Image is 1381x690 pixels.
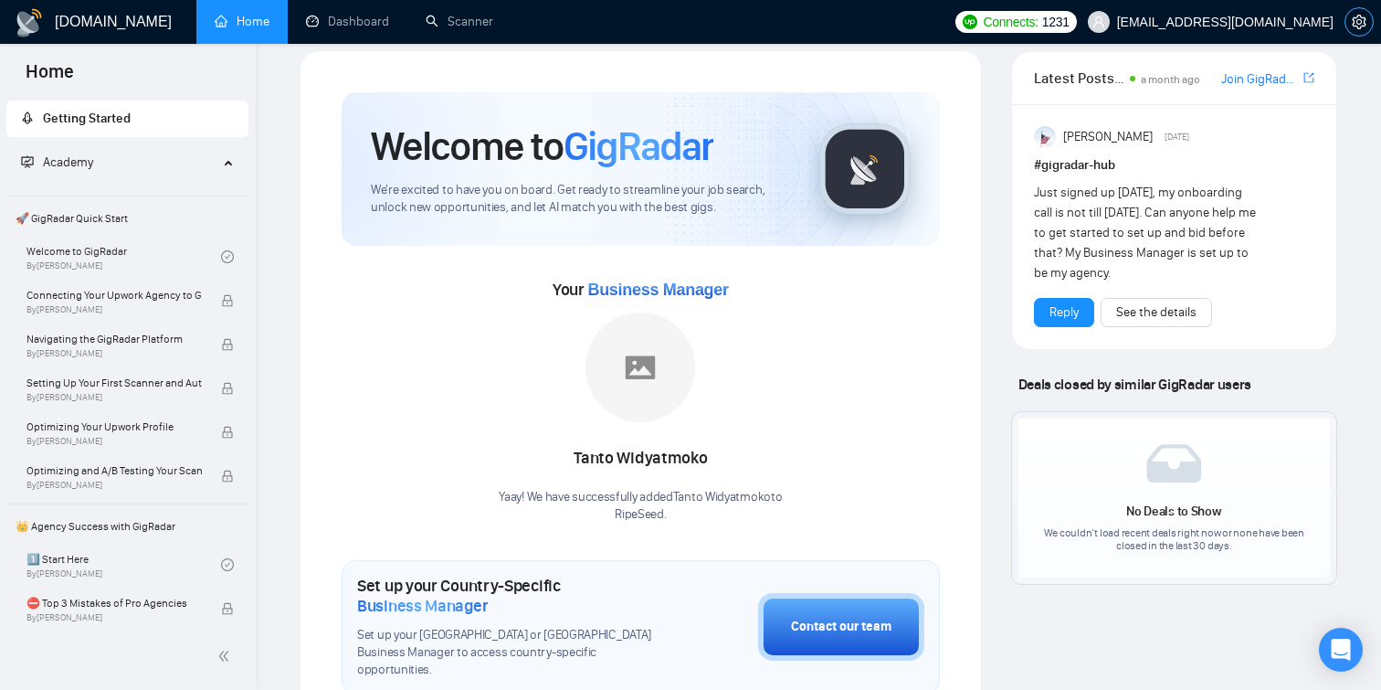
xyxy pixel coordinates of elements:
[499,506,782,524] p: RipeSeed .
[371,122,713,171] h1: Welcome to
[43,111,131,126] span: Getting Started
[1344,15,1374,29] a: setting
[26,374,202,392] span: Setting Up Your First Scanner and Auto-Bidder
[1034,155,1314,175] h1: # gigradar-hub
[426,14,493,29] a: searchScanner
[357,576,667,616] h1: Set up your Country-Specific
[1141,73,1200,86] span: a month ago
[758,593,924,661] button: Contact our team
[587,281,728,299] span: Business Manager
[26,436,202,447] span: By [PERSON_NAME]
[1049,303,1079,323] a: Reply
[221,338,234,351] span: lock
[221,470,234,483] span: lock
[217,647,236,665] span: double-left
[26,330,202,348] span: Navigating the GigRadar Platform
[1034,183,1259,283] div: Just signed up [DATE], my onboarding call is not till [DATE]. Can anyone help me to get started t...
[43,154,93,170] span: Academy
[371,182,790,217] span: We're excited to have you on board. Get ready to streamline your job search, unlock new opportuni...
[1101,298,1212,327] button: See the details
[8,508,247,545] span: 👑 Agency Success with GigRadar
[21,155,34,168] span: fund-projection-screen
[1345,15,1373,29] span: setting
[1034,126,1056,148] img: Anisuzzaman Khan
[791,617,891,637] div: Contact our team
[221,382,234,395] span: lock
[21,154,93,170] span: Academy
[221,558,234,571] span: check-circle
[983,12,1038,32] span: Connects:
[221,250,234,263] span: check-circle
[1344,7,1374,37] button: setting
[21,111,34,124] span: rocket
[1116,303,1197,323] a: See the details
[11,58,89,97] span: Home
[564,122,713,171] span: GigRadar
[221,602,234,615] span: lock
[499,489,782,524] div: Yaay! We have successfully added Tanto Widyatmoko to
[1034,67,1124,90] span: Latest Posts from the GigRadar Community
[221,426,234,439] span: lock
[1092,16,1105,28] span: user
[1146,444,1201,483] img: empty-box
[26,462,202,480] span: Optimizing and A/B Testing Your Scanner for Better Results
[26,545,221,585] a: 1️⃣ Start HereBy[PERSON_NAME]
[26,304,202,315] span: By [PERSON_NAME]
[26,612,202,623] span: By [PERSON_NAME]
[585,313,695,422] img: placeholder.png
[26,392,202,403] span: By [PERSON_NAME]
[553,280,729,300] span: Your
[26,594,202,612] span: ⛔ Top 3 Mistakes of Pro Agencies
[1165,129,1189,145] span: [DATE]
[1044,526,1304,552] span: We couldn’t load recent deals right now or none have been closed in the last 30 days.
[819,123,911,215] img: gigradar-logo.png
[26,237,221,277] a: Welcome to GigRadarBy[PERSON_NAME]
[221,294,234,307] span: lock
[499,443,782,474] div: Tanto Widyatmoko
[357,627,667,679] span: Set up your [GEOGRAPHIC_DATA] or [GEOGRAPHIC_DATA] Business Manager to access country-specific op...
[1221,69,1300,90] a: Join GigRadar Slack Community
[26,480,202,491] span: By [PERSON_NAME]
[15,8,44,37] img: logo
[963,15,977,29] img: upwork-logo.png
[26,286,202,304] span: Connecting Your Upwork Agency to GigRadar
[357,596,488,616] span: Business Manager
[1011,368,1259,400] span: Deals closed by similar GigRadar users
[6,101,248,137] li: Getting Started
[1303,69,1314,87] a: export
[1034,298,1094,327] button: Reply
[26,348,202,359] span: By [PERSON_NAME]
[1303,70,1314,85] span: export
[215,14,269,29] a: homeHome
[1042,12,1070,32] span: 1231
[1063,127,1153,147] span: [PERSON_NAME]
[1126,504,1221,519] span: No Deals to Show
[26,418,202,436] span: Optimizing Your Upwork Profile
[8,200,247,237] span: 🚀 GigRadar Quick Start
[306,14,389,29] a: dashboardDashboard
[1319,628,1363,672] div: Open Intercom Messenger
